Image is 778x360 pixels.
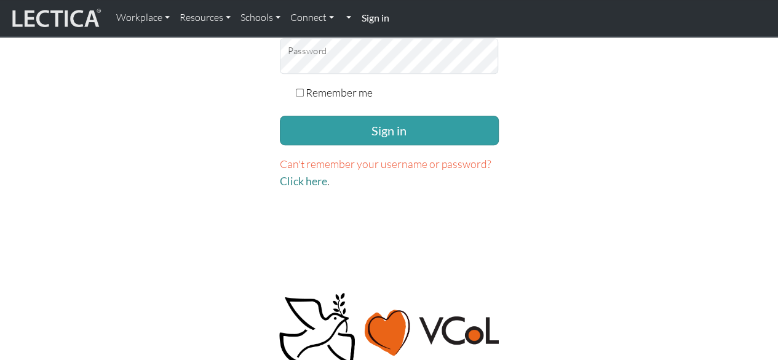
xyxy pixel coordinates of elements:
[236,5,285,31] a: Schools
[280,155,499,190] p: .
[9,7,101,30] img: lecticalive
[361,12,389,23] strong: Sign in
[356,5,394,31] a: Sign in
[306,84,373,101] label: Remember me
[111,5,175,31] a: Workplace
[285,5,339,31] a: Connect
[280,116,499,145] button: Sign in
[280,157,491,170] span: Can't remember your username or password?
[175,5,236,31] a: Resources
[280,175,327,188] a: Click here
